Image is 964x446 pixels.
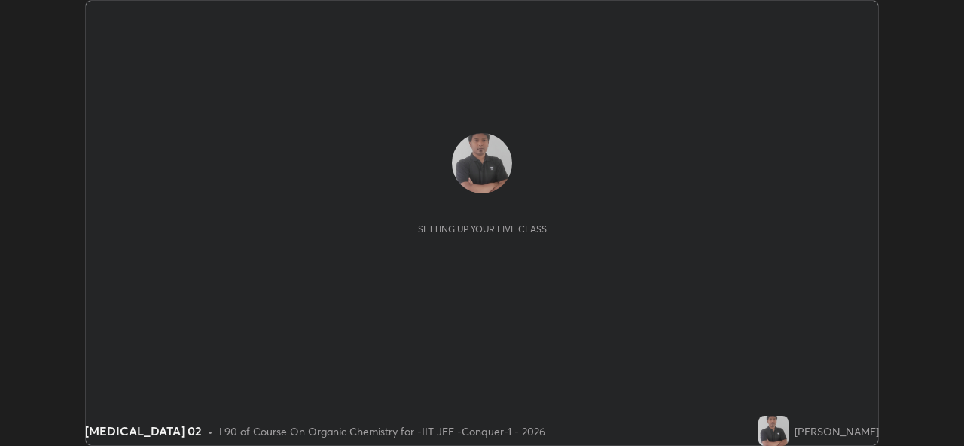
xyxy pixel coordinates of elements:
[208,423,213,439] div: •
[452,133,512,193] img: fc3e8d29f02343ad861eeaeadd1832a7.jpg
[219,423,545,439] div: L90 of Course On Organic Chemistry for -IIT JEE -Conquer-1 - 2026
[85,422,202,440] div: [MEDICAL_DATA] 02
[795,423,879,439] div: [PERSON_NAME]
[418,223,547,235] div: Setting up your live class
[758,416,789,446] img: fc3e8d29f02343ad861eeaeadd1832a7.jpg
